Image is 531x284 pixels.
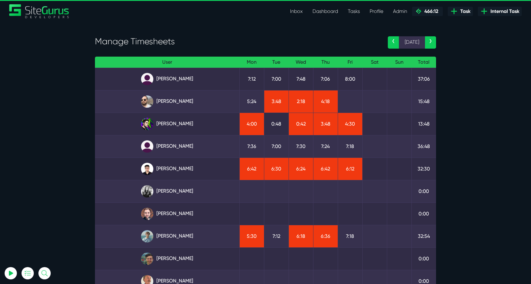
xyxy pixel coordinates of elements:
[308,5,343,18] a: Dashboard
[264,113,289,135] td: 0:48
[411,113,436,135] td: 13:48
[141,163,153,175] img: xv1kmavyemxtguplm5ir.png
[411,247,436,270] td: 0:00
[141,73,153,85] img: default_qrqg0b.png
[264,225,289,247] td: 7:12
[239,158,264,180] td: 6:42
[141,118,153,130] img: rxuxidhawjjb44sgel4e.png
[338,68,362,90] td: 8:00
[338,158,362,180] td: 6:12
[411,90,436,113] td: 15:48
[338,135,362,158] td: 7:18
[313,135,338,158] td: 7:24
[100,163,234,175] a: [PERSON_NAME]
[313,225,338,247] td: 6:36
[478,7,522,16] a: Internal Task
[141,230,153,242] img: tkl4csrki1nqjgf0pb1z.png
[285,5,308,18] a: Inbox
[95,36,379,47] h3: Manage Timesheets
[411,135,436,158] td: 36:48
[239,90,264,113] td: 5:24
[412,7,443,16] a: 466:12
[387,57,411,68] th: Sun
[289,135,313,158] td: 7:30
[411,202,436,225] td: 0:00
[448,7,473,16] a: Task
[313,90,338,113] td: 4:18
[264,90,289,113] td: 3:48
[100,140,234,153] a: [PERSON_NAME]
[141,140,153,153] img: default_qrqg0b.png
[9,4,69,18] a: SiteGurus
[365,5,388,18] a: Profile
[343,5,365,18] a: Tasks
[100,253,234,265] a: [PERSON_NAME]
[411,180,436,202] td: 0:00
[100,95,234,108] a: [PERSON_NAME]
[411,158,436,180] td: 32:30
[289,225,313,247] td: 6:18
[100,118,234,130] a: [PERSON_NAME]
[362,57,387,68] th: Sat
[100,73,234,85] a: [PERSON_NAME]
[141,253,153,265] img: esb8jb8dmrsykbqurfoz.jpg
[338,225,362,247] td: 7:18
[411,68,436,90] td: 37:06
[338,113,362,135] td: 4:30
[100,208,234,220] a: [PERSON_NAME]
[264,57,289,68] th: Tue
[289,90,313,113] td: 2:18
[264,135,289,158] td: 7:00
[239,135,264,158] td: 7:36
[458,8,470,15] span: Task
[239,113,264,135] td: 4:00
[95,57,239,68] th: User
[289,158,313,180] td: 6:24
[488,8,519,15] span: Internal Task
[9,4,69,18] img: Sitegurus Logo
[313,113,338,135] td: 3:48
[239,68,264,90] td: 7:12
[100,230,234,242] a: [PERSON_NAME]
[425,36,436,49] a: ›
[141,208,153,220] img: tfogtqcjwjterk6idyiu.jpg
[399,36,425,49] span: [DATE]
[313,57,338,68] th: Thu
[422,8,438,14] span: 466:12
[264,68,289,90] td: 7:00
[411,225,436,247] td: 32:54
[388,36,399,49] a: ‹
[141,185,153,198] img: rgqpcqpgtbr9fmz9rxmm.jpg
[239,225,264,247] td: 5:30
[264,158,289,180] td: 6:30
[100,185,234,198] a: [PERSON_NAME]
[411,57,436,68] th: Total
[388,5,412,18] a: Admin
[313,158,338,180] td: 6:42
[289,68,313,90] td: 7:48
[289,113,313,135] td: 0:42
[338,57,362,68] th: Fri
[313,68,338,90] td: 7:06
[239,57,264,68] th: Mon
[141,95,153,108] img: ublsy46zpoyz6muduycb.jpg
[289,57,313,68] th: Wed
